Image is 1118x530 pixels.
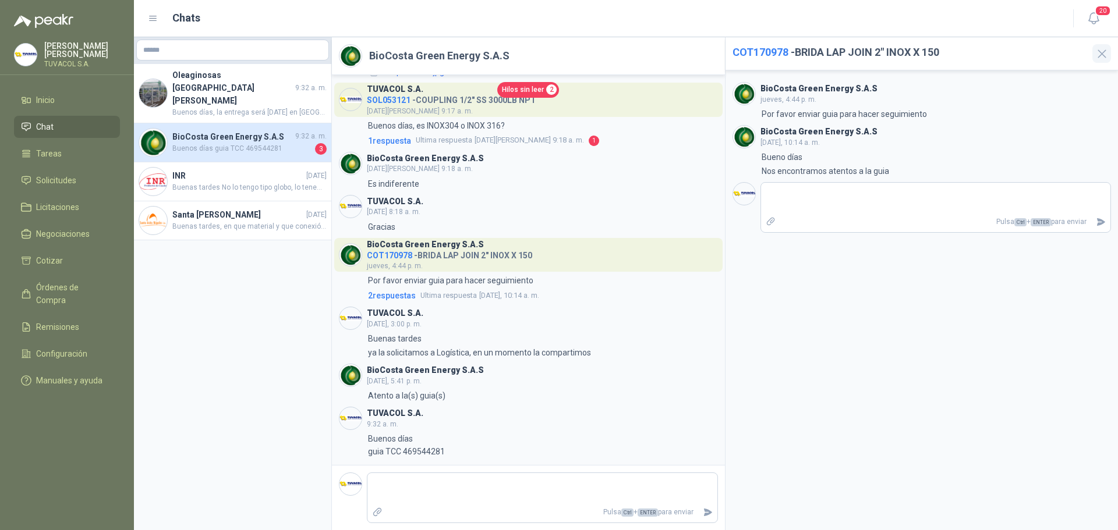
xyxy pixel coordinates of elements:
p: Bueno días [762,151,802,163]
span: [DATE][PERSON_NAME] 9:17 a. m. [367,107,473,115]
h1: Chats [172,10,200,26]
img: Company Logo [139,207,167,234]
img: Company Logo [733,83,755,105]
img: Company Logo [339,244,362,266]
h3: TUVACOL S.A. [367,310,423,316]
label: Adjuntar archivos [367,502,387,522]
span: [DATE] [306,209,327,220]
img: Company Logo [139,129,167,156]
span: Buenas tardes, en que material y que conexión? [172,221,327,232]
p: TUVACOL S.A. [44,61,120,67]
p: Por favor enviar guia para hacer seguimiento [368,274,533,287]
span: COT170978 [367,251,412,260]
span: 2 respuesta s [368,289,416,302]
a: Negociaciones [14,223,120,245]
p: Buenas tardes [368,332,422,345]
img: Company Logo [339,88,362,111]
a: Licitaciones [14,196,120,218]
span: Tareas [36,147,62,160]
span: [DATE], 5:41 p. m. [367,377,422,385]
a: Company LogoINR[DATE]Buenas tardes No lo tengo tipo globo, lo tenemos tipo compuerta. Quedamos at... [134,162,331,201]
span: [DATE][PERSON_NAME] 9:18 a. m. [367,165,473,173]
a: Solicitudes [14,169,120,191]
p: Pulsa + para enviar [387,502,698,522]
img: Company Logo [139,168,167,195]
span: Inicio [36,94,55,106]
span: Chat [36,120,54,133]
h4: BioCosta Green Energy S.A.S [172,130,293,143]
span: Buenos días guia TCC 469544281 [172,143,313,155]
span: 2 [546,84,557,95]
a: Configuración [14,343,120,365]
p: Por favor enviar guia para hacer seguimiento [762,108,927,120]
span: 1 respuesta [368,134,411,147]
img: Company Logo [339,407,362,429]
span: Licitaciones [36,201,79,214]
span: ENTER [638,508,658,517]
a: Chat [14,116,120,138]
p: Pulsa + para enviar [780,212,1091,232]
span: [DATE][PERSON_NAME] 9:18 a. m. [416,134,584,146]
img: Company Logo [339,307,362,329]
span: Ultima respuesta [416,134,472,146]
span: 3 [315,143,327,155]
span: Remisiones [36,321,79,333]
span: Órdenes de Compra [36,281,109,307]
img: Company Logo [339,195,362,218]
span: 20 [1095,5,1111,16]
h3: BioCosta Green Energy S.A.S [367,241,484,248]
a: Company LogoOleaginosas [GEOGRAPHIC_DATA][PERSON_NAME]9:32 a. m.Buenos días, la entrega será [DAT... [134,64,331,123]
label: Adjuntar archivos [761,212,781,232]
a: Órdenes de Compra [14,276,120,311]
a: 2respuestasUltima respuesta[DATE], 10:14 a. m. [366,289,718,302]
span: Cotizar [36,254,63,267]
span: Solicitudes [36,174,76,187]
a: Remisiones [14,316,120,338]
h4: - BRIDA LAP JOIN 2" INOX X 150 [367,248,532,259]
span: 9:32 a. m. [367,420,398,428]
span: jueves, 4:44 p. m. [367,262,423,270]
span: Ultima respuesta [420,290,477,301]
a: Cotizar [14,250,120,272]
p: Nos encontramos atentos a la guia [762,165,889,177]
img: Company Logo [339,364,362,386]
h3: BioCosta Green Energy S.A.S [367,367,484,374]
a: Manuales y ayuda [14,369,120,392]
h3: TUVACOL S.A. [367,198,423,205]
span: Configuración [36,347,87,360]
span: ENTER [1031,218,1051,226]
span: [DATE] [306,170,327,182]
p: Buenos días guia TCC 469544281 [368,432,445,458]
span: Manuales y ayuda [36,374,102,387]
span: jueves, 4:44 p. m. [760,95,816,104]
p: Buenos días, es INOX304 o INOX 316? [368,119,505,132]
span: 9:32 a. m. [295,83,327,94]
h3: BioCosta Green Energy S.A.S [367,155,484,162]
a: Company LogoBioCosta Green Energy S.A.S9:32 a. m.Buenos días guia TCC 4695442813 [134,123,331,162]
img: Company Logo [733,126,755,148]
img: Company Logo [339,473,362,495]
p: Gracias [368,220,395,233]
h3: BioCosta Green Energy S.A.S [760,86,878,92]
span: Buenas tardes No lo tengo tipo globo, lo tenemos tipo compuerta. Quedamos atentos a su confirmación [172,182,327,193]
img: Company Logo [15,44,37,66]
span: Negociaciones [36,227,90,240]
span: Hilos sin leer [502,84,544,95]
span: [DATE], 10:14 a. m. [420,290,539,301]
img: Company Logo [733,183,755,205]
h4: - COUPLING 1/2" SS 3000LB NPT [367,93,536,104]
h4: INR [172,169,304,182]
span: SOL053121 [367,95,411,105]
h4: Santa [PERSON_NAME] [172,208,304,221]
h2: - BRIDA LAP JOIN 2" INOX X 150 [733,44,1086,61]
h2: BioCosta Green Energy S.A.S [369,48,510,64]
span: Ctrl [1014,218,1027,226]
img: Company Logo [339,45,362,67]
span: 1 [589,136,599,146]
span: 9:32 a. m. [295,131,327,142]
img: Logo peakr [14,14,73,28]
span: [DATE], 3:00 p. m. [367,320,422,328]
p: Es indiferente [368,177,419,190]
span: COT170978 [733,46,788,58]
p: [PERSON_NAME] [PERSON_NAME] [44,42,120,58]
